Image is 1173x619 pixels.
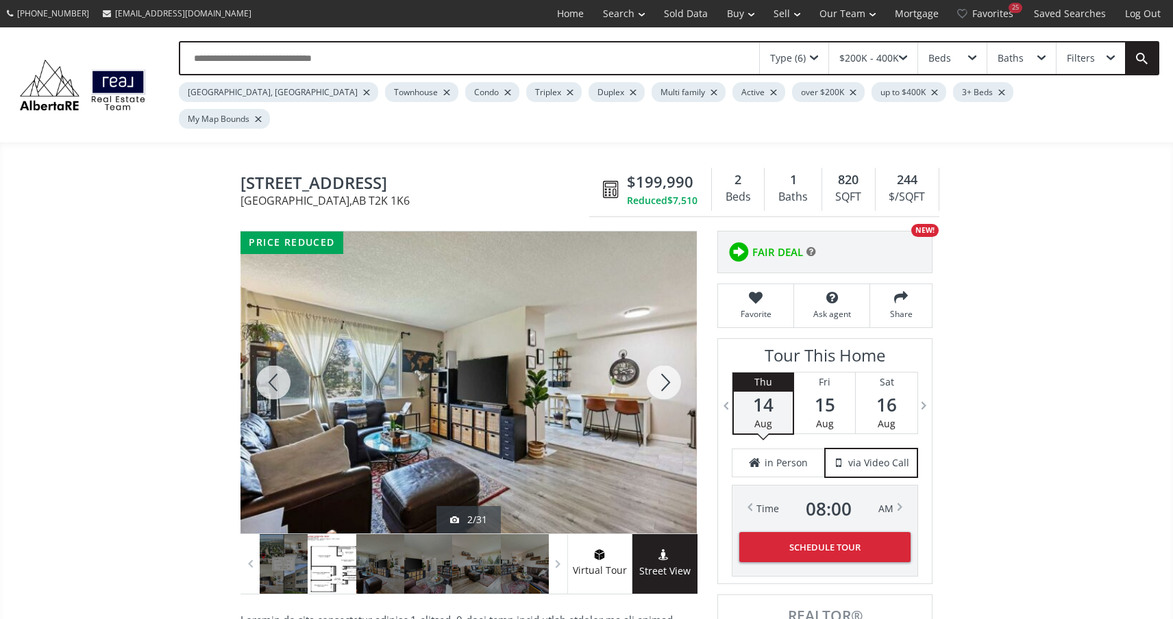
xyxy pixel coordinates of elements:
div: Beds [719,187,757,207]
div: $200K - 400K [839,53,899,63]
div: 2 [719,171,757,189]
span: [PHONE_NUMBER] [17,8,89,19]
div: [GEOGRAPHIC_DATA], [GEOGRAPHIC_DATA] [179,82,378,102]
span: Virtual Tour [567,563,632,579]
img: Logo [14,56,151,114]
span: FAIR DEAL [752,245,803,260]
div: Fri [794,372,855,392]
div: Reduced [627,194,697,207]
div: My Map Bounds [179,109,270,129]
span: Favorite [725,308,787,320]
div: $/SQFT [882,187,932,207]
div: Beds [928,53,951,63]
span: Share [877,308,925,320]
div: Townhouse [385,82,458,102]
div: 244 [882,171,932,189]
div: 25 [1009,3,1022,13]
div: NEW! [911,224,939,237]
span: [GEOGRAPHIC_DATA] , AB T2K 1K6 [240,195,596,206]
button: Schedule Tour [739,532,911,562]
div: price reduced [240,231,343,254]
span: in Person [765,456,808,470]
img: rating icon [725,238,752,266]
span: Ask agent [801,308,863,320]
span: Street View [632,564,697,579]
div: Thu [734,372,793,392]
span: [EMAIL_ADDRESS][DOMAIN_NAME] [115,8,251,19]
span: 15 [794,395,855,414]
span: 16 [856,395,917,414]
span: 8239 Elbow Drive SW #226 [240,174,596,195]
a: virtual tour iconVirtual Tour [567,534,632,594]
div: 2/31 [450,513,487,527]
div: Time AM [756,499,893,518]
div: Duplex [589,82,645,102]
div: 3+ Beds [953,82,1013,102]
span: 08 : 00 [806,499,852,518]
div: Multi family [652,82,726,102]
div: Baths [998,53,1024,63]
div: over $200K [792,82,865,102]
span: Aug [878,417,896,430]
span: 14 [734,395,793,414]
span: Aug [816,417,834,430]
h3: Tour This Home [732,346,918,372]
span: 820 [838,171,859,189]
a: [EMAIL_ADDRESS][DOMAIN_NAME] [96,1,258,26]
span: Aug [754,417,772,430]
div: Active [732,82,785,102]
div: Triplex [526,82,582,102]
div: 8239 Elbow Drive SW #226 Calgary, AB T2K 1K6 - Photo 3 of 31 [240,231,697,533]
div: Baths [771,187,814,207]
div: Filters [1067,53,1095,63]
div: 1 [771,171,814,189]
span: $199,990 [627,171,693,192]
span: $7,510 [667,194,697,207]
div: Condo [465,82,519,102]
img: virtual tour icon [593,549,606,560]
div: Type (6) [770,53,806,63]
div: SQFT [829,187,868,207]
span: via Video Call [848,456,909,470]
div: Sat [856,372,917,392]
div: up to $400K [872,82,946,102]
